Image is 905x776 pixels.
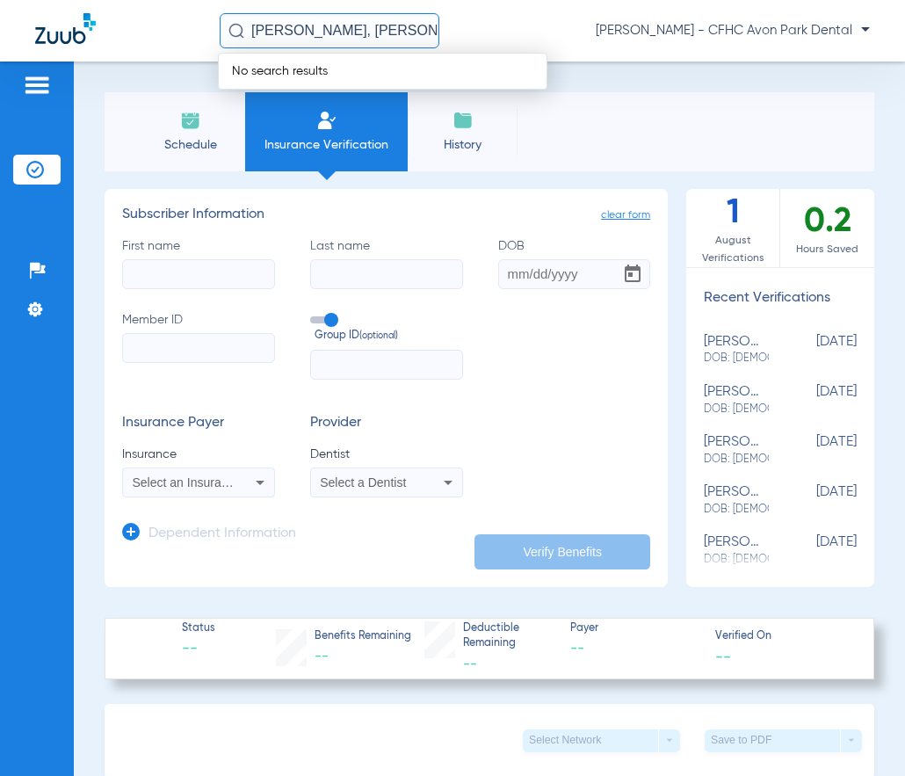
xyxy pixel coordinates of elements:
[704,334,769,366] div: [PERSON_NAME] [PERSON_NAME]
[463,621,554,652] span: Deductible Remaining
[704,452,769,468] span: DOB: [DEMOGRAPHIC_DATA]
[704,502,769,518] span: DOB: [DEMOGRAPHIC_DATA]
[23,75,51,96] img: hamburger-icon
[704,534,769,567] div: [PERSON_NAME]
[498,259,651,289] input: DOBOpen calendar
[315,629,411,645] span: Benefits Remaining
[182,621,215,637] span: Status
[570,638,700,660] span: --
[182,638,215,660] span: --
[122,237,275,289] label: First name
[122,415,275,432] h3: Insurance Payer
[570,621,700,637] span: Payer
[310,259,463,289] input: Last name
[421,136,504,154] span: History
[780,241,874,258] span: Hours Saved
[122,333,275,363] input: Member ID
[258,136,395,154] span: Insurance Verification
[704,384,769,417] div: [PERSON_NAME]
[715,629,845,645] span: Verified On
[474,534,650,569] button: Verify Benefits
[122,311,275,380] label: Member ID
[498,237,651,289] label: DOB
[359,329,398,344] small: (optional)
[463,657,477,671] span: --
[715,647,731,665] span: --
[220,13,439,48] input: Search for patients
[148,526,296,543] h3: Dependent Information
[686,232,779,267] span: August Verifications
[596,22,870,40] span: [PERSON_NAME] - CFHC Avon Park Dental
[148,136,232,154] span: Schedule
[122,259,275,289] input: First name
[180,110,201,131] img: Schedule
[769,534,857,567] span: [DATE]
[769,434,857,467] span: [DATE]
[315,329,463,344] span: Group ID
[817,692,905,776] iframe: Chat Widget
[704,351,769,366] span: DOB: [DEMOGRAPHIC_DATA]
[769,334,857,366] span: [DATE]
[35,13,96,44] img: Zuub Logo
[704,434,769,467] div: [PERSON_NAME]
[601,207,650,224] span: clear form
[219,65,341,77] span: No search results
[310,237,463,289] label: Last name
[310,446,463,463] span: Dentist
[310,415,463,432] h3: Provider
[316,110,337,131] img: Manual Insurance Verification
[320,475,406,490] span: Select a Dentist
[780,189,874,267] div: 0.2
[704,402,769,417] span: DOB: [DEMOGRAPHIC_DATA]
[228,23,244,39] img: Search Icon
[686,189,780,267] div: 1
[686,290,874,308] h3: Recent Verifications
[315,649,329,664] span: --
[615,257,650,292] button: Open calendar
[704,484,769,517] div: [PERSON_NAME]
[133,475,242,490] span: Select an Insurance
[122,446,275,463] span: Insurance
[769,384,857,417] span: [DATE]
[769,484,857,517] span: [DATE]
[122,207,650,224] h3: Subscriber Information
[452,110,474,131] img: History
